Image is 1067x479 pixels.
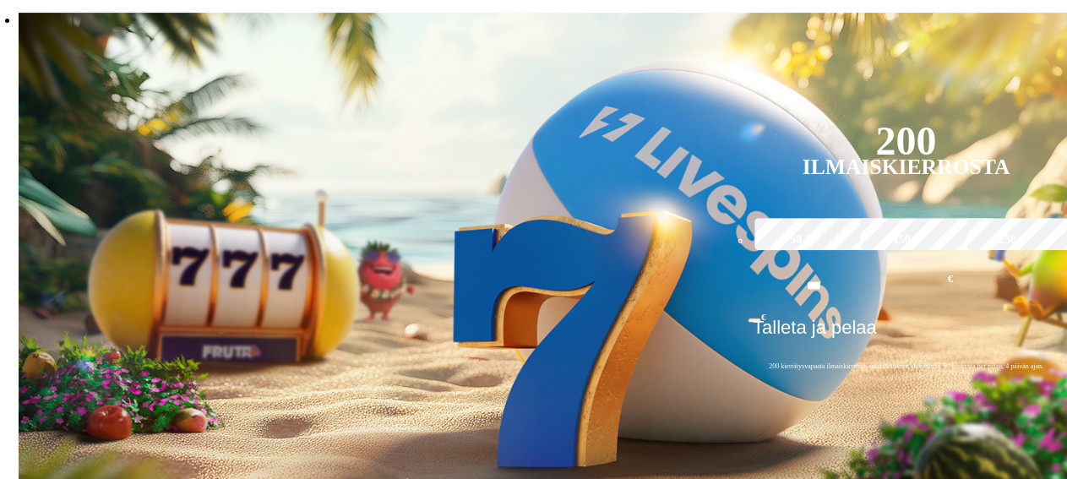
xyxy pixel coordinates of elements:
[803,157,1010,177] div: Ilmaiskierrosta
[962,215,1062,264] label: 250 €
[748,316,1064,351] button: Talleta ja pelaa
[856,215,955,264] label: 150 €
[753,317,877,351] span: Talleta ja pelaa
[947,271,952,287] span: €
[748,362,1064,371] span: 200 kierrätysvapaata ilmaiskierrosta ensitalletuksen yhteydessä. 50 kierrosta per päivä, 4 päivän...
[875,131,936,151] div: 200
[750,215,850,264] label: 50 €
[761,312,766,322] span: €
